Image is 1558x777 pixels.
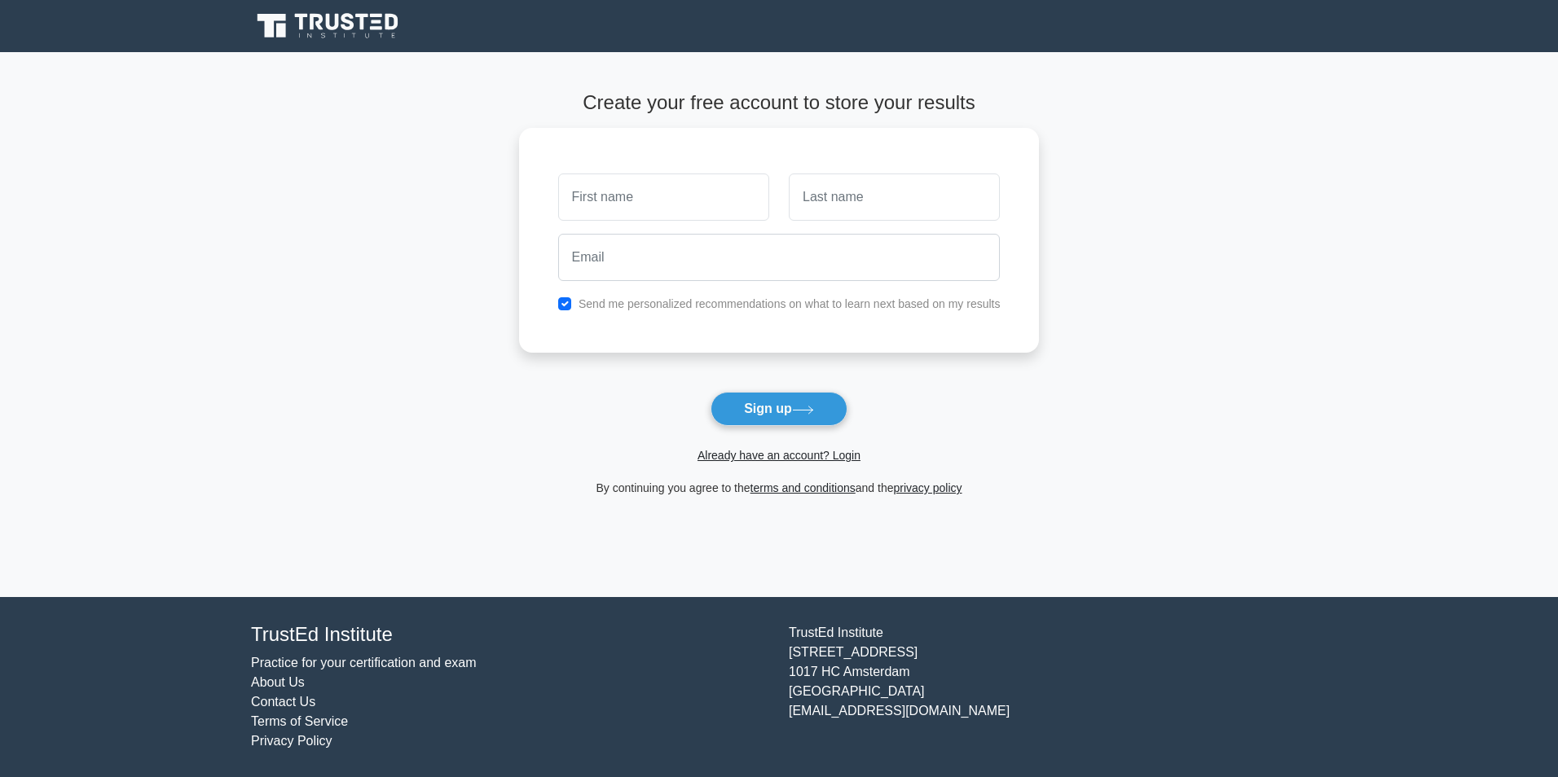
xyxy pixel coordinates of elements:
input: Email [558,234,1001,281]
div: TrustEd Institute [STREET_ADDRESS] 1017 HC Amsterdam [GEOGRAPHIC_DATA] [EMAIL_ADDRESS][DOMAIN_NAME] [779,623,1317,751]
h4: TrustEd Institute [251,623,769,647]
a: Already have an account? Login [698,449,860,462]
a: privacy policy [894,481,962,494]
a: Practice for your certification and exam [251,656,477,669]
a: Privacy Policy [251,734,332,748]
input: First name [558,173,769,221]
a: terms and conditions [750,481,856,494]
a: About Us [251,675,305,689]
button: Sign up [711,392,847,426]
label: Send me personalized recommendations on what to learn next based on my results [579,297,1001,310]
a: Contact Us [251,695,315,709]
input: Last name [789,173,1000,221]
div: By continuing you agree to the and the [509,478,1050,498]
a: Terms of Service [251,714,348,728]
h4: Create your free account to store your results [519,91,1040,115]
